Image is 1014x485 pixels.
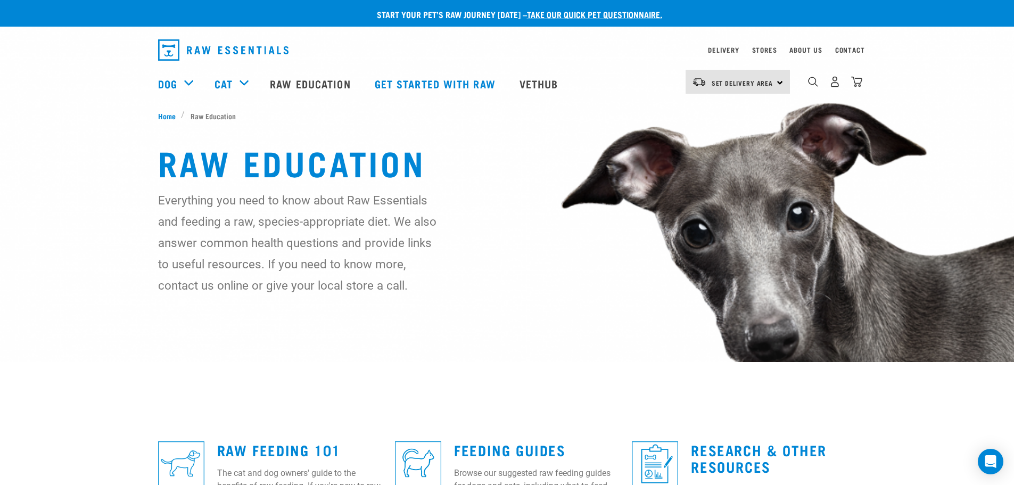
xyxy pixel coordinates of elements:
nav: dropdown navigation [150,35,865,65]
span: Set Delivery Area [712,81,773,85]
a: Delivery [708,48,739,52]
a: Contact [835,48,865,52]
a: Raw Education [259,62,364,105]
a: Vethub [509,62,572,105]
a: Get started with Raw [364,62,509,105]
a: Stores [752,48,777,52]
img: van-moving.png [692,77,706,87]
a: Home [158,110,182,121]
a: Cat [215,76,233,92]
img: home-icon-1@2x.png [808,77,818,87]
img: user.png [829,76,840,87]
a: Research & Other Resources [691,446,827,470]
p: Everything you need to know about Raw Essentials and feeding a raw, species-appropriate diet. We ... [158,190,438,296]
a: take our quick pet questionnaire. [527,12,662,17]
h1: Raw Education [158,143,856,181]
a: Feeding Guides [454,446,565,454]
a: Raw Feeding 101 [217,446,341,454]
img: home-icon@2x.png [851,76,862,87]
a: Dog [158,76,177,92]
img: Raw Essentials Logo [158,39,288,61]
span: Home [158,110,176,121]
nav: breadcrumbs [158,110,856,121]
a: About Us [789,48,822,52]
div: Open Intercom Messenger [978,449,1003,474]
